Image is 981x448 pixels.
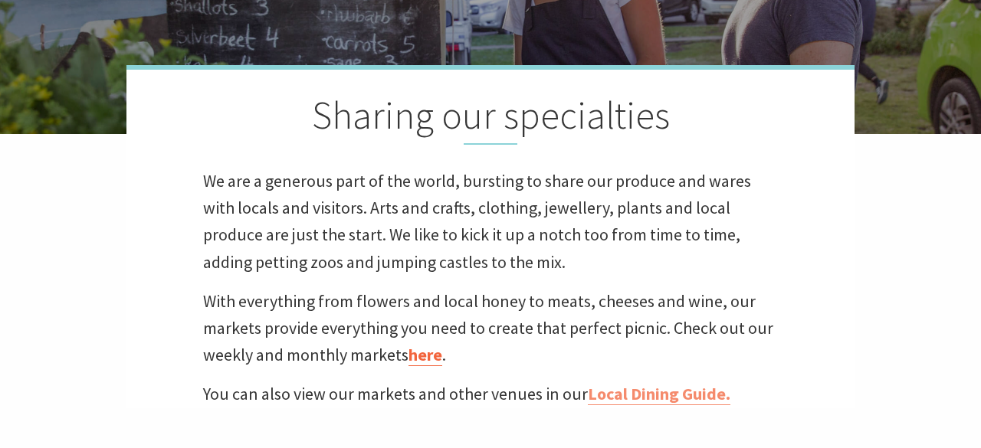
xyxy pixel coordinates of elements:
p: We are a generous part of the world, bursting to share our produce and wares with locals and visi... [203,168,778,276]
p: You can also view our markets and other venues in our [203,381,778,407]
p: With everything from flowers and local honey to meats, cheeses and wine, our markets provide ever... [203,288,778,369]
h2: Sharing our specialties [203,93,778,145]
a: here [408,344,442,366]
a: Local Dining Guide. [588,383,730,405]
